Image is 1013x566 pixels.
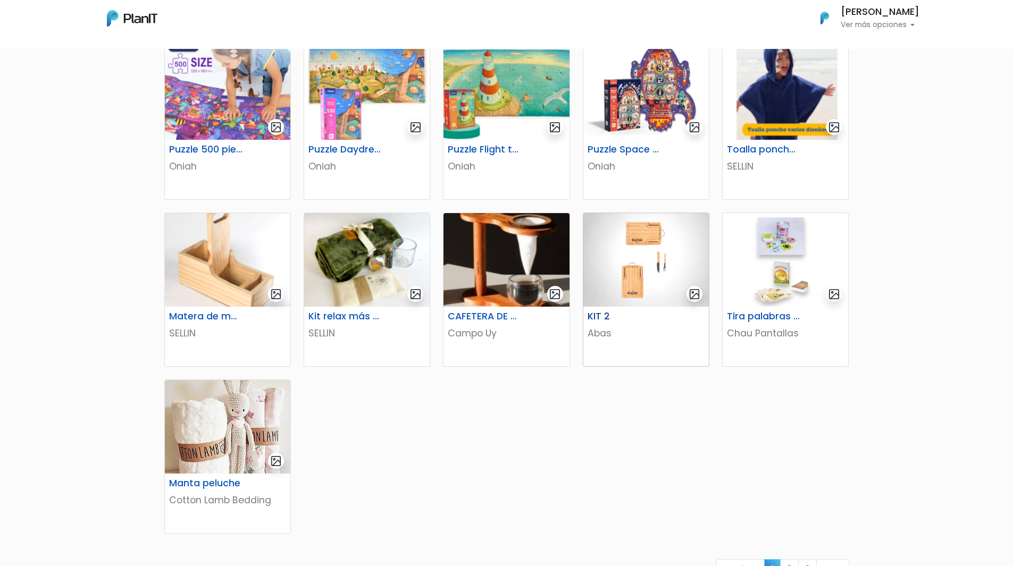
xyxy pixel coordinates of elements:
[441,144,528,155] h6: Puzzle Flight to the horizon
[304,46,430,200] a: gallery-light Puzzle Daydreamer Oniah
[409,121,422,133] img: gallery-light
[448,159,565,173] p: Oniah
[270,121,282,133] img: gallery-light
[721,311,807,322] h6: Tira palabras + Cartas españolas
[270,288,282,300] img: gallery-light
[581,144,668,155] h6: Puzzle Space Rocket
[807,4,919,32] button: PlanIt Logo [PERSON_NAME] Ver más opciones
[588,159,705,173] p: Oniah
[169,326,286,340] p: SELLIN
[165,380,290,474] img: thumb_manta.jpg
[723,46,848,140] img: thumb_Captura_de_pantalla_2025-08-04_104830.png
[841,21,919,29] p: Ver más opciones
[443,213,570,367] a: gallery-light CAFETERA DE GOTEO Campo Uy
[304,213,430,307] img: thumb_68921f9ede5ef_captura-de-pantalla-2025-08-05-121323.png
[828,288,840,300] img: gallery-light
[723,213,848,307] img: thumb_image__copia___copia___copia_-Photoroom__6_.jpg
[828,121,840,133] img: gallery-light
[583,46,709,140] img: thumb_image__64_.png
[443,213,569,307] img: thumb_46808385-B327-4404-90A4-523DC24B1526_4_5005_c.jpeg
[583,213,709,307] img: thumb_WhatsApp_Image_2023-06-30_at_16.24.56-PhotoRoom.png
[169,159,286,173] p: Oniah
[448,326,565,340] p: Campo Uy
[721,144,807,155] h6: Toalla poncho varios diseños
[165,46,290,140] img: thumb_image__53_.png
[163,478,249,489] h6: Manta peluche
[722,46,849,200] a: gallery-light Toalla poncho varios diseños SELLIN
[443,46,570,200] a: gallery-light Puzzle Flight to the horizon Oniah
[55,10,153,31] div: ¿Necesitás ayuda?
[443,46,569,140] img: thumb_image__59_.png
[270,455,282,467] img: gallery-light
[689,121,701,133] img: gallery-light
[163,311,249,322] h6: Matera de madera con Porta Celular
[107,10,157,27] img: PlanIt Logo
[583,213,709,367] a: gallery-light KIT 2 Abas
[165,213,290,307] img: thumb_688cd36894cd4_captura-de-pantalla-2025-08-01-114651.png
[841,7,919,17] h6: [PERSON_NAME]
[308,326,425,340] p: SELLIN
[727,326,844,340] p: Chau Pantallas
[588,326,705,340] p: Abas
[302,311,389,322] h6: Kit relax más té
[727,159,844,173] p: SELLIN
[813,6,836,30] img: PlanIt Logo
[304,213,430,367] a: gallery-light Kit relax más té SELLIN
[409,288,422,300] img: gallery-light
[164,379,291,534] a: gallery-light Manta peluche Cotton Lamb Bedding
[722,213,849,367] a: gallery-light Tira palabras + Cartas españolas Chau Pantallas
[441,311,528,322] h6: CAFETERA DE GOTEO
[164,46,291,200] a: gallery-light Puzzle 500 piezas Oniah
[163,144,249,155] h6: Puzzle 500 piezas
[302,144,389,155] h6: Puzzle Daydreamer
[549,121,561,133] img: gallery-light
[549,288,561,300] img: gallery-light
[304,46,430,140] img: thumb_image__55_.png
[689,288,701,300] img: gallery-light
[308,159,425,173] p: Oniah
[581,311,668,322] h6: KIT 2
[583,46,709,200] a: gallery-light Puzzle Space Rocket Oniah
[169,493,286,507] p: Cotton Lamb Bedding
[164,213,291,367] a: gallery-light Matera de madera con Porta Celular SELLIN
